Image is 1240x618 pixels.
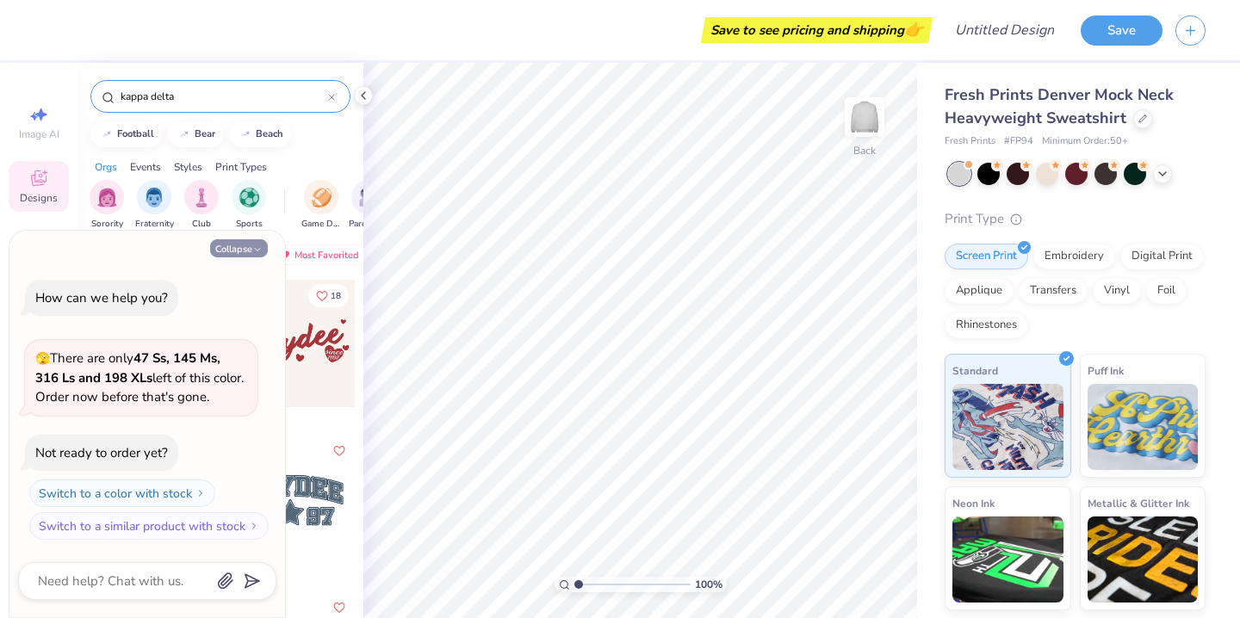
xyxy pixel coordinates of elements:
span: Game Day [301,218,341,231]
button: filter button [135,180,174,231]
button: filter button [349,180,388,231]
div: filter for Sorority [90,180,124,231]
button: Like [308,284,349,307]
img: Parent's Weekend Image [359,188,379,207]
button: Like [329,441,350,461]
div: football [117,129,154,139]
button: Like [329,597,350,618]
span: 100 % [695,577,722,592]
img: Back [847,100,882,134]
div: Styles [174,159,202,175]
span: 18 [331,292,341,300]
input: Untitled Design [941,13,1068,47]
span: # FP94 [1004,134,1033,149]
button: filter button [301,180,341,231]
img: Standard [952,384,1063,470]
div: beach [256,129,283,139]
span: Designs [20,191,58,205]
div: Save to see pricing and shipping [705,17,928,43]
img: Switch to a color with stock [195,488,206,498]
span: 🫣 [35,350,50,367]
img: trend_line.gif [177,129,191,139]
span: Puff Ink [1088,362,1124,380]
button: Switch to a color with stock [29,479,215,507]
button: Switch to a similar product with stock [29,512,269,540]
span: Neon Ink [952,494,995,512]
div: filter for Fraternity [135,180,174,231]
button: beach [229,121,291,147]
div: How can we help you? [35,289,168,306]
div: Back [853,143,876,158]
button: Collapse [210,239,268,257]
div: filter for Parent's Weekend [349,180,388,231]
div: Embroidery [1033,244,1115,269]
img: Fraternity Image [145,188,164,207]
div: Transfers [1019,278,1088,304]
div: filter for Club [184,180,219,231]
span: Fresh Prints [945,134,995,149]
button: filter button [184,180,219,231]
button: football [90,121,162,147]
strong: 47 Ss, 145 Ms, 316 Ls and 198 XLs [35,349,220,386]
span: 👉 [904,19,923,40]
div: Events [130,159,161,175]
div: Applique [945,278,1014,304]
img: Metallic & Glitter Ink [1088,516,1199,603]
div: Foil [1146,278,1187,304]
div: Not ready to order yet? [35,444,168,461]
div: bear [195,129,215,139]
div: Vinyl [1093,278,1141,304]
div: filter for Game Day [301,180,341,231]
span: There are only left of this color. Order now before that's gone. [35,349,244,405]
img: Sorority Image [97,188,117,207]
div: filter for Sports [232,180,266,231]
span: Metallic & Glitter Ink [1088,494,1189,512]
button: filter button [90,180,124,231]
div: Print Types [215,159,267,175]
img: Neon Ink [952,516,1063,603]
input: Try "Alpha" [119,88,328,105]
span: Standard [952,362,998,380]
img: trend_line.gif [239,129,252,139]
button: Save [1081,15,1162,46]
div: Print Type [945,209,1206,229]
span: Sorority [91,218,123,231]
span: Club [192,218,211,231]
div: Screen Print [945,244,1028,269]
span: Image AI [19,127,59,141]
span: Minimum Order: 50 + [1042,134,1128,149]
div: Rhinestones [945,312,1028,338]
button: bear [168,121,223,147]
span: Parent's Weekend [349,218,388,231]
span: Fresh Prints Denver Mock Neck Heavyweight Sweatshirt [945,84,1174,128]
img: Puff Ink [1088,384,1199,470]
img: Game Day Image [312,188,332,207]
div: Digital Print [1120,244,1204,269]
div: Orgs [95,159,117,175]
img: Sports Image [239,188,259,207]
button: filter button [232,180,266,231]
div: Most Favorited [270,244,367,265]
img: Club Image [192,188,211,207]
img: trend_line.gif [100,129,114,139]
img: Switch to a similar product with stock [249,521,259,531]
span: Fraternity [135,218,174,231]
span: Sports [236,218,263,231]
